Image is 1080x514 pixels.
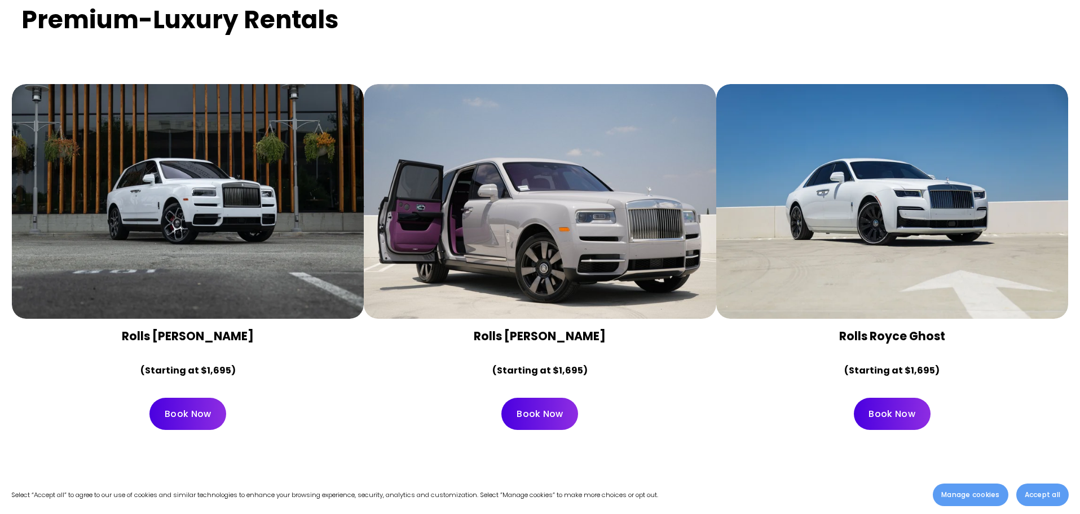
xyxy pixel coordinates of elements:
[140,364,236,377] strong: (Starting at $1,695)
[1016,484,1069,506] button: Accept all
[149,398,226,430] a: Book Now
[941,490,999,500] span: Manage cookies
[933,484,1008,506] button: Manage cookies
[21,2,339,37] strong: Premium-Luxury Rentals
[1025,490,1060,500] span: Accept all
[11,489,658,501] p: Select “Accept all” to agree to our use of cookies and similar technologies to enhance your brows...
[474,328,606,344] strong: Rolls [PERSON_NAME]
[501,398,578,430] a: Book Now
[492,364,588,377] strong: (Starting at $1,695)
[844,364,940,377] strong: (Starting at $1,695)
[839,328,945,344] strong: Rolls Royce Ghost
[122,328,254,344] strong: Rolls [PERSON_NAME]
[854,398,931,430] a: Book Now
